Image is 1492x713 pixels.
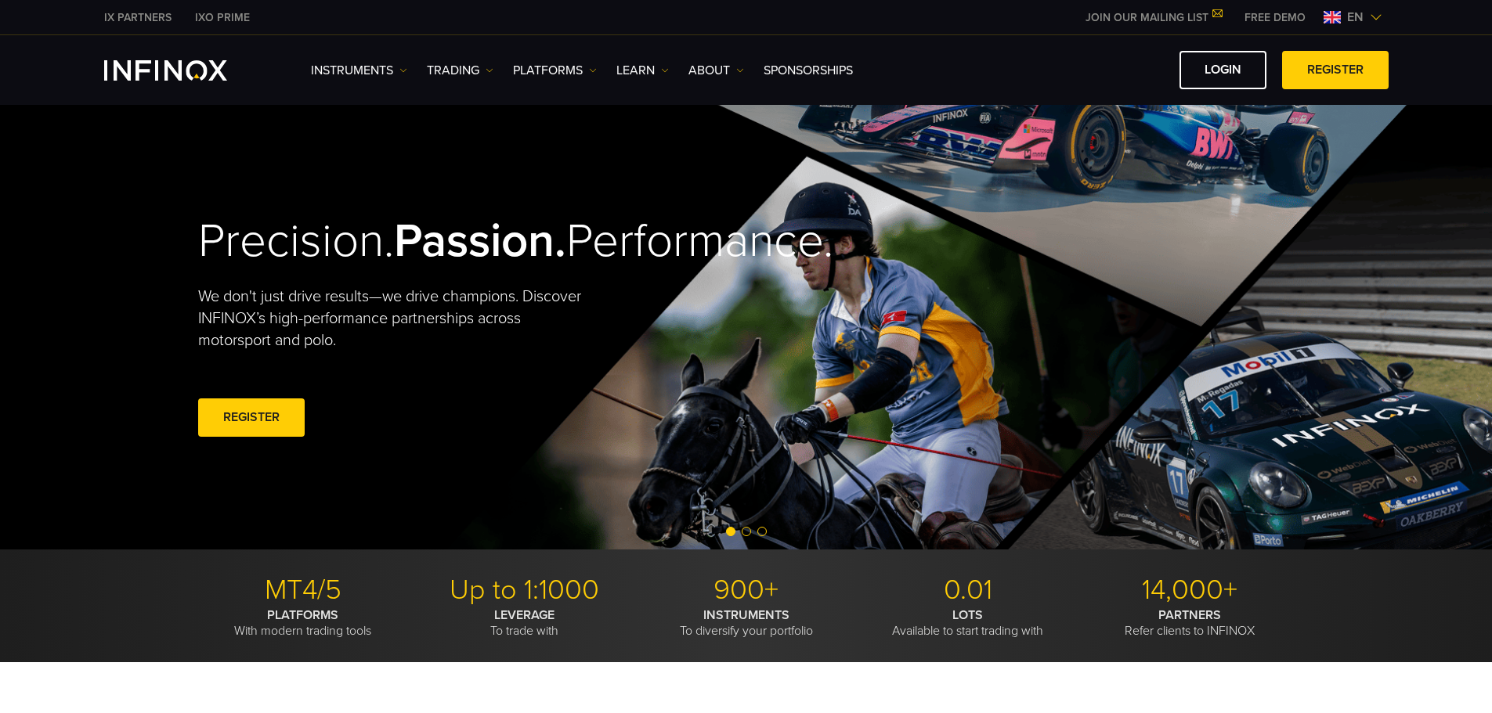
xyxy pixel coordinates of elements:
strong: PARTNERS [1158,607,1221,623]
strong: PLATFORMS [267,607,338,623]
p: MT4/5 [198,573,408,607]
p: 14,000+ [1085,573,1295,607]
a: INFINOX MENU [1233,9,1317,26]
p: Up to 1:1000 [420,573,630,607]
a: Instruments [311,61,407,80]
strong: Passion. [394,213,566,269]
a: INFINOX Logo [104,60,264,81]
a: INFINOX [92,9,183,26]
a: REGISTER [198,398,305,437]
a: ABOUT [688,61,744,80]
p: To trade with [420,607,630,639]
p: 900+ [641,573,851,607]
span: Go to slide 1 [726,527,735,536]
p: 0.01 [863,573,1073,607]
a: PLATFORMS [513,61,597,80]
strong: INSTRUMENTS [703,607,789,623]
h2: Precision. Performance. [198,213,692,270]
a: REGISTER [1282,51,1389,89]
a: INFINOX [183,9,262,26]
span: Go to slide 2 [742,527,751,536]
p: To diversify your portfolio [641,607,851,639]
p: Available to start trading with [863,607,1073,639]
span: Go to slide 3 [757,527,767,536]
p: With modern trading tools [198,607,408,639]
a: TRADING [427,61,493,80]
a: JOIN OUR MAILING LIST [1074,11,1233,24]
a: Learn [616,61,669,80]
p: Refer clients to INFINOX [1085,607,1295,639]
a: SPONSORSHIPS [764,61,853,80]
strong: LOTS [952,607,983,623]
strong: LEVERAGE [494,607,555,623]
p: We don't just drive results—we drive champions. Discover INFINOX’s high-performance partnerships ... [198,286,593,351]
a: LOGIN [1180,51,1266,89]
span: en [1341,8,1370,27]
